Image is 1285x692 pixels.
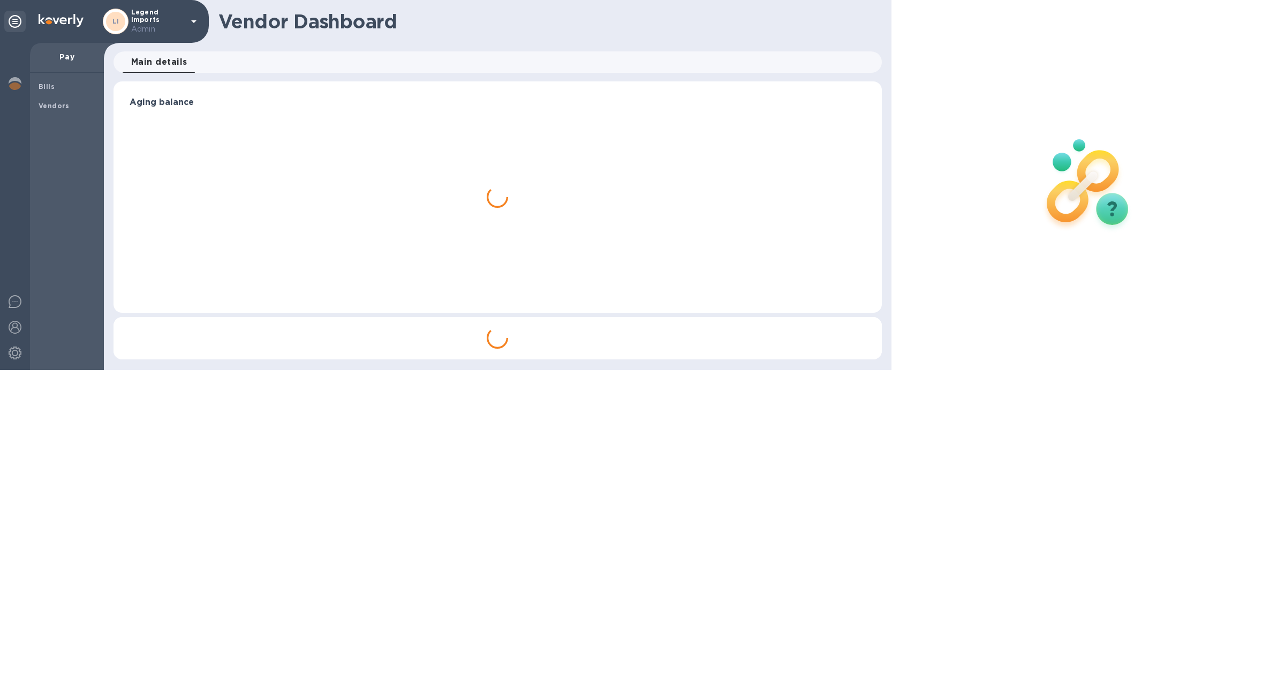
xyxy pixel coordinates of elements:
b: LI [112,17,119,25]
span: Main details [131,55,187,70]
h1: Vendor Dashboard [218,10,874,33]
h3: Aging balance [130,97,866,108]
b: Bills [39,82,55,91]
p: Legend Imports [131,9,185,35]
p: Admin [131,24,185,35]
b: Vendors [39,102,70,110]
div: Unpin categories [4,11,26,32]
img: Logo [39,14,84,27]
p: Pay [39,51,95,62]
